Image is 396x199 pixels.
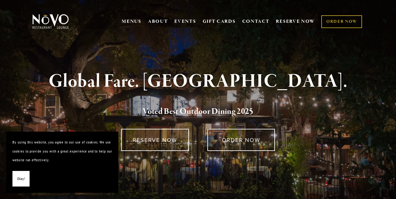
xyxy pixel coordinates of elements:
[143,106,249,118] a: Voted Best Outdoor Dining 202
[41,105,355,118] h2: 5
[6,132,118,193] section: Cookie banner
[121,129,189,151] a: RESERVE NOW
[12,138,112,165] p: By using this website, you agree to our use of cookies. We use cookies to provide you with a grea...
[203,16,236,27] a: GIFT CARDS
[276,16,315,27] a: RESERVE NOW
[174,18,196,25] a: EVENTS
[122,18,141,25] a: MENUS
[207,129,275,151] a: ORDER NOW
[31,14,70,29] img: Novo Restaurant &amp; Lounge
[12,171,30,187] button: Okay!
[321,15,362,28] a: ORDER NOW
[242,16,270,27] a: CONTACT
[148,18,168,25] a: ABOUT
[17,174,25,183] span: Okay!
[49,70,347,93] strong: Global Fare. [GEOGRAPHIC_DATA].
